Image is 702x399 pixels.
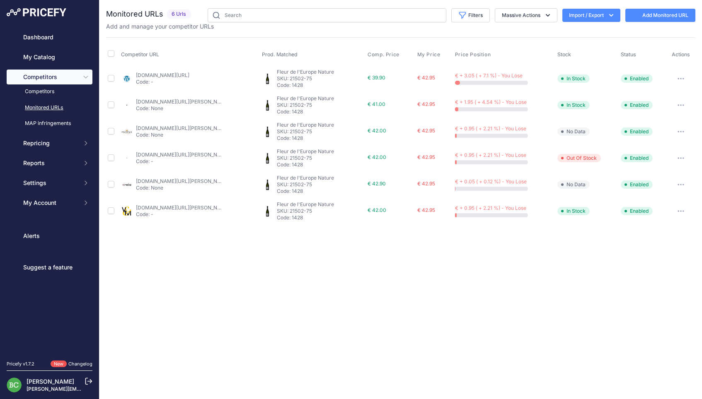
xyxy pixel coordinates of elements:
[368,180,386,187] span: € 42.90
[621,75,653,83] span: Enabled
[417,101,435,107] span: € 42.95
[451,8,490,22] button: Filters
[27,378,74,385] a: [PERSON_NAME]
[621,207,653,215] span: Enabled
[277,75,361,82] p: SKU: 21502-75
[557,154,601,162] span: Out Of Stock
[277,108,361,115] p: Code: 1428
[23,159,77,167] span: Reports
[557,180,590,189] span: No Data
[23,179,77,187] span: Settings
[621,154,653,162] span: Enabled
[417,75,435,81] span: € 42.95
[621,101,653,109] span: Enabled
[167,10,191,19] span: 6 Urls
[136,132,222,138] p: Code: None
[27,386,195,392] a: [PERSON_NAME][EMAIL_ADDRESS][DOMAIN_NAME][PERSON_NAME]
[7,8,66,17] img: Pricefy Logo
[7,156,92,171] button: Reports
[455,125,526,132] span: € + 0.95 ( + 2.21 %) - You Lose
[106,8,163,20] h2: Monitored URLs
[557,101,590,109] span: In Stock
[277,148,334,154] span: Fleur de l'Europe Nature
[557,75,590,83] span: In Stock
[277,122,334,128] span: Fleur de l'Europe Nature
[23,199,77,207] span: My Account
[368,51,401,58] button: Comp. Price
[417,207,435,213] span: € 42.95
[277,102,361,108] p: SKU: 21502-75
[136,211,222,218] p: Code: -
[621,51,636,58] span: Status
[417,127,435,134] span: € 42.95
[368,154,386,160] span: € 42.00
[23,139,77,147] span: Repricing
[136,99,230,105] a: [DOMAIN_NAME][URL][PERSON_NAME]
[7,30,92,351] nav: Sidebar
[368,127,386,134] span: € 42.00
[136,158,222,165] p: Code: -
[7,50,92,65] a: My Catalog
[277,95,334,101] span: Fleur de l'Europe Nature
[368,207,386,213] span: € 42.00
[136,79,189,85] p: Code: -
[557,51,571,58] span: Stock
[277,201,334,207] span: Fleur de l'Europe Nature
[277,188,361,195] p: Code: 1428
[277,175,334,181] span: Fleur de l'Europe Nature
[136,105,222,112] p: Code: None
[455,152,526,158] span: € + 0.95 ( + 2.21 %) - You Lose
[7,361,34,368] div: Pricefy v1.7.2
[368,75,385,81] span: € 39.90
[7,136,92,151] button: Repricing
[7,101,92,115] a: Monitored URLs
[7,228,92,243] a: Alerts
[455,205,526,211] span: € + 0.95 ( + 2.21 %) - You Lose
[417,51,442,58] button: My Price
[136,151,230,158] a: [DOMAIN_NAME][URL][PERSON_NAME]
[106,22,214,31] p: Add and manage your competitor URLs
[136,185,222,191] p: Code: None
[562,9,620,22] button: Import / Export
[417,180,435,187] span: € 42.95
[672,51,690,58] span: Actions
[262,51,298,58] span: Prod. Matched
[7,70,92,84] button: Competitors
[455,99,527,105] span: € + 1.95 ( + 4.54 %) - You Lose
[277,181,361,188] p: SKU: 21502-75
[277,82,361,89] p: Code: 1428
[277,214,361,221] p: Code: 1428
[7,175,92,190] button: Settings
[495,8,557,22] button: Massive Actions
[136,125,230,131] a: [DOMAIN_NAME][URL][PERSON_NAME]
[557,127,590,136] span: No Data
[277,135,361,142] p: Code: 1428
[7,116,92,131] a: MAP infringements
[455,72,523,79] span: € + 3.05 ( + 7.1 %) - You Lose
[277,208,361,214] p: SKU: 21502-75
[7,195,92,210] button: My Account
[368,101,385,107] span: € 41.00
[455,178,527,185] span: € + 0.05 ( + 0.12 %) - You Lose
[277,155,361,161] p: SKU: 21502-75
[621,180,653,189] span: Enabled
[277,161,361,168] p: Code: 1428
[455,51,491,58] span: Price Position
[277,128,361,135] p: SKU: 21502-75
[208,8,446,22] input: Search
[417,154,435,160] span: € 42.95
[136,72,189,78] a: [DOMAIN_NAME][URL]
[7,84,92,99] a: Competitors
[277,69,334,75] span: Fleur de l'Europe Nature
[68,361,92,367] a: Changelog
[7,260,92,275] a: Suggest a feature
[455,51,492,58] button: Price Position
[51,361,67,368] span: New
[557,207,590,215] span: In Stock
[417,51,441,58] span: My Price
[121,51,159,58] span: Competitor URL
[621,127,653,136] span: Enabled
[136,204,270,211] a: [DOMAIN_NAME][URL][PERSON_NAME][PERSON_NAME]
[368,51,399,58] span: Comp. Price
[23,73,77,81] span: Competitors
